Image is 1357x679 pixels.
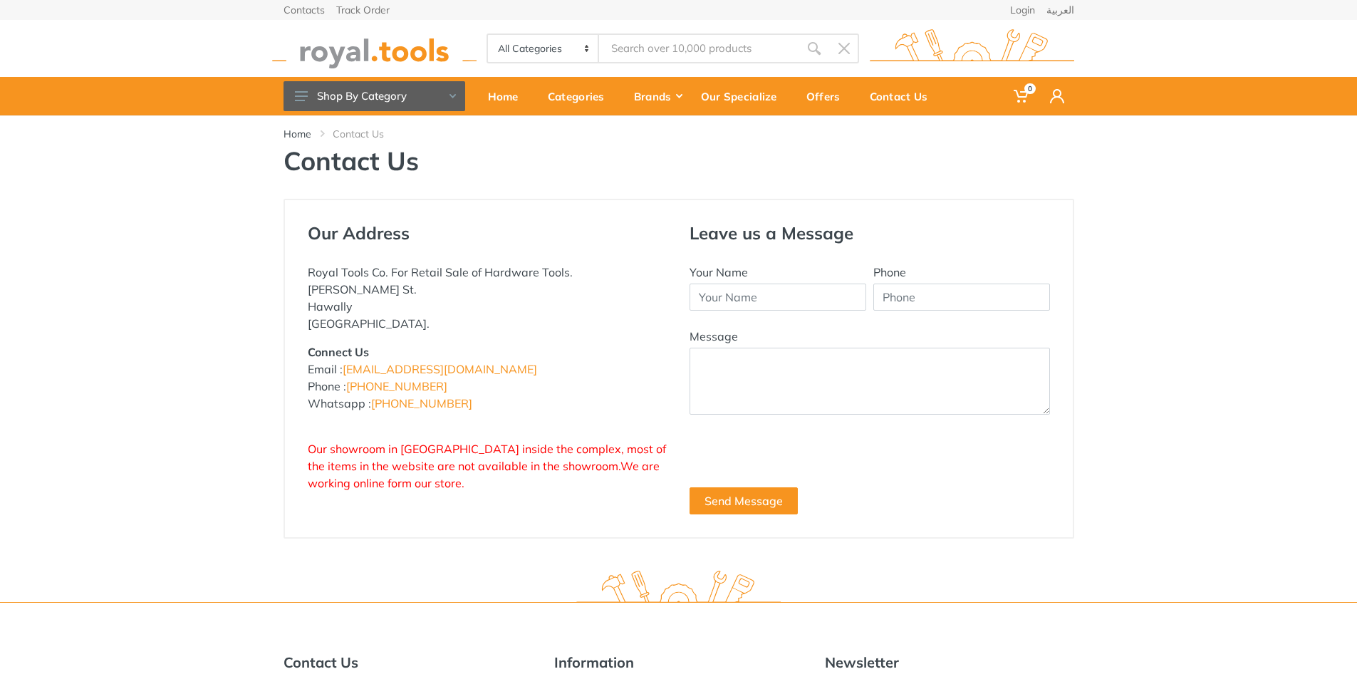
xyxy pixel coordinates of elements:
[284,654,533,671] h5: Contact Us
[308,264,668,332] p: Royal Tools Co. For Retail Sale of Hardware Tools. [PERSON_NAME] St. Hawally [GEOGRAPHIC_DATA].
[873,284,1050,311] input: Phone
[825,654,1074,671] h5: Newsletter
[284,145,1074,176] h1: Contact Us
[690,487,798,514] button: Send Message
[488,35,600,62] select: Category
[691,77,796,115] a: Our Specialize
[691,81,796,111] div: Our Specialize
[1010,5,1035,15] a: Login
[336,5,390,15] a: Track Order
[343,362,537,376] a: [EMAIL_ADDRESS][DOMAIN_NAME]
[873,264,906,281] label: Phone
[690,432,906,487] iframe: reCAPTCHA
[284,5,325,15] a: Contacts
[1046,5,1074,15] a: العربية
[1004,77,1040,115] a: 0
[796,77,860,115] a: Offers
[346,379,447,393] a: [PHONE_NUMBER]
[284,127,311,141] a: Home
[624,81,691,111] div: Brands
[690,264,748,281] label: Your Name
[796,81,860,111] div: Offers
[308,223,668,244] h4: Our Address
[690,284,866,311] input: Your Name
[690,223,1050,244] h4: Leave us a Message
[284,81,465,111] button: Shop By Category
[860,81,947,111] div: Contact Us
[333,127,405,141] li: Contact Us
[870,29,1074,68] img: royal.tools Logo
[371,396,472,410] a: [PHONE_NUMBER]
[554,654,804,671] h5: Information
[1024,83,1036,94] span: 0
[538,81,624,111] div: Categories
[308,345,369,359] strong: Connect Us
[478,81,538,111] div: Home
[599,33,799,63] input: Site search
[308,442,666,490] span: Our showroom in [GEOGRAPHIC_DATA] inside the complex, most of the items in the website are not av...
[576,571,781,610] img: royal.tools Logo
[308,343,668,412] p: Email : Phone : Whatsapp :
[860,77,947,115] a: Contact Us
[272,29,477,68] img: royal.tools Logo
[538,77,624,115] a: Categories
[478,77,538,115] a: Home
[284,127,1074,141] nav: breadcrumb
[690,328,738,345] label: Message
